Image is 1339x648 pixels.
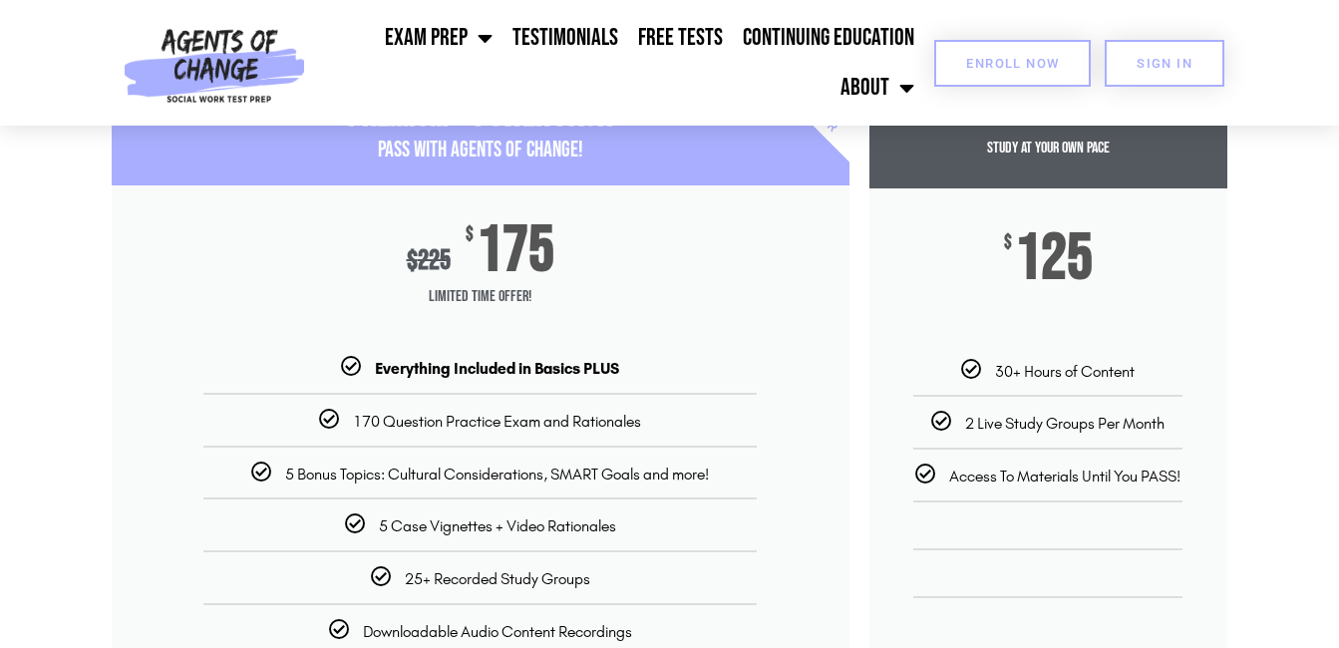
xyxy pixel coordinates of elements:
span: 170 Question Practice Exam and Rationales [353,412,641,431]
span: Access To Materials Until You PASS! [949,467,1180,486]
span: Limited Time Offer! [112,277,849,317]
a: Free Tests [628,13,733,63]
span: 2 Live Study Groups Per Month [965,414,1165,433]
span: 175 [477,225,554,277]
span: 25+ Recorded Study Groups [405,569,590,588]
span: 30+ Hours of Content [995,362,1135,381]
a: Testimonials [502,13,628,63]
a: Continuing Education [733,13,924,63]
a: Exam Prep [375,13,502,63]
span: $ [466,225,474,245]
span: SIGN IN [1137,57,1192,70]
span: Enroll Now [966,57,1059,70]
nav: Menu [314,13,924,113]
span: 125 [1015,233,1093,285]
span: 5 Case Vignettes + Video Rationales [379,516,616,535]
span: Study at your Own Pace [987,139,1110,158]
a: Enroll Now [934,40,1091,87]
b: Everything Included in Basics PLUS [375,359,619,378]
span: Downloadable Audio Content Recordings [363,622,632,641]
a: About [831,63,924,113]
div: 225 [407,244,451,277]
span: $ [407,244,418,277]
span: $ [1004,233,1012,253]
span: PASS with AGENTS OF CHANGE! [378,137,583,163]
a: SIGN IN [1105,40,1224,87]
span: 5 Bonus Topics: Cultural Considerations, SMART Goals and more! [285,465,709,484]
